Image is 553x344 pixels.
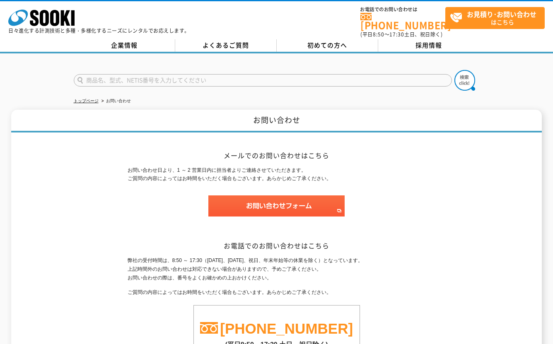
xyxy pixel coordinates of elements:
[454,70,475,91] img: btn_search.png
[100,97,131,106] li: お問い合わせ
[360,7,445,12] span: お電話でのお問い合わせは
[373,31,384,38] span: 8:50
[467,9,536,19] strong: お見積り･お問い合わせ
[128,256,426,282] p: 弊社の受付時間は、8:50 ～ 17:30（[DATE]、[DATE]、祝日、年末年始等の休業を除く）となっています。 上記時間外のお問い合わせは対応できない場合がありますので、予めご了承くださ...
[307,41,347,50] span: 初めての方へ
[128,288,426,297] p: ご質問の内容によってはお時間をいただく場合もございます。あらかじめご了承ください。
[11,110,542,132] h1: お問い合わせ
[360,13,445,30] a: [PHONE_NUMBER]
[378,39,480,52] a: 採用情報
[208,195,345,217] img: お問い合わせフォーム
[389,31,404,38] span: 17:30
[128,166,426,183] p: お問い合わせ日より、1 ～ 2 営業日内に担当者よりご連絡させていただきます。 ご質問の内容によってはお時間をいただく場合もございます。あらかじめご了承ください。
[175,39,277,52] a: よくあるご質問
[128,151,426,160] h2: メールでのお問い合わせはこちら
[360,31,442,38] span: (平日 ～ 土日、祝日除く)
[208,209,345,215] a: お問い合わせフォーム
[128,241,426,250] h2: お電話でのお問い合わせはこちら
[445,7,545,29] a: お見積り･お問い合わせはこちら
[220,320,353,337] a: [PHONE_NUMBER]
[277,39,378,52] a: 初めての方へ
[74,99,99,103] a: トップページ
[74,74,452,87] input: 商品名、型式、NETIS番号を入力してください
[8,28,190,33] p: 日々進化する計測技術と多種・多様化するニーズにレンタルでお応えします。
[450,7,544,28] span: はこちら
[74,39,175,52] a: 企業情報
